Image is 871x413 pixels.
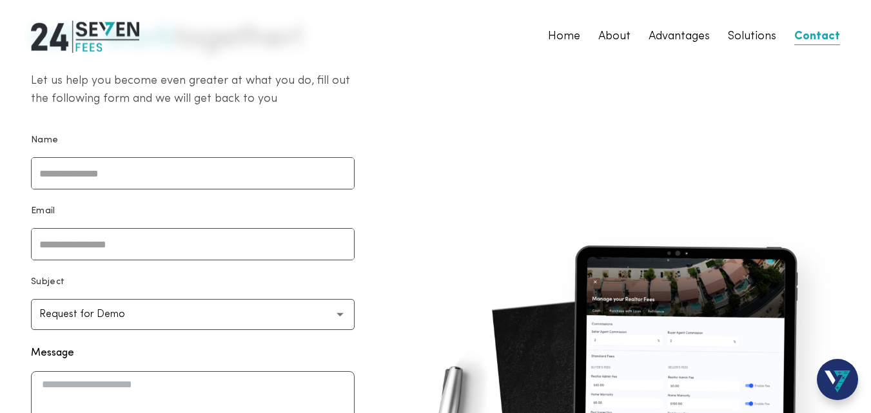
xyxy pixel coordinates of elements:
a: Solutions [728,28,776,46]
p: Request for Demo [39,307,146,322]
p: Let us help you become even greater at what you do, fill out the following form and we will get b... [31,72,355,108]
p: Name [31,134,58,147]
p: Subject [31,276,64,289]
a: Home [548,28,580,46]
a: Contact [794,28,840,46]
input: Email [32,229,354,260]
p: Email [31,205,55,218]
a: Advantages [649,28,710,46]
button: Request for Demo [31,299,355,330]
a: About [598,28,631,46]
label: Message [31,345,74,361]
img: 24|Seven Fees Logo [31,21,139,53]
input: Name [32,158,354,189]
